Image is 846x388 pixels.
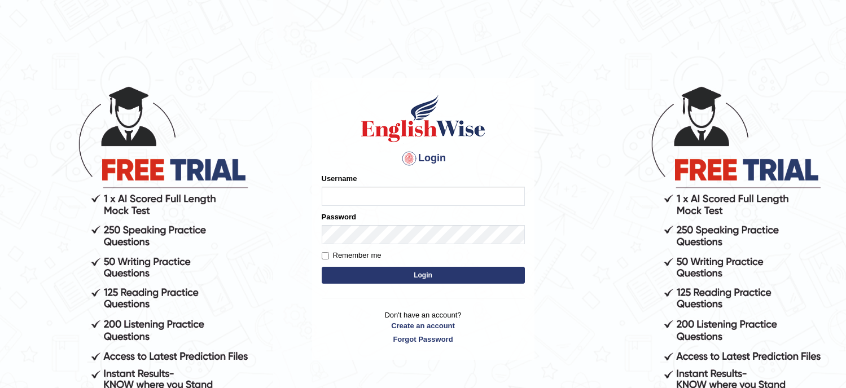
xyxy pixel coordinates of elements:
[322,173,357,184] label: Username
[322,310,525,345] p: Don't have an account?
[322,252,329,259] input: Remember me
[322,334,525,345] a: Forgot Password
[322,250,382,261] label: Remember me
[322,320,525,331] a: Create an account
[322,267,525,284] button: Login
[359,93,488,144] img: Logo of English Wise sign in for intelligent practice with AI
[322,211,356,222] label: Password
[322,149,525,167] h4: Login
